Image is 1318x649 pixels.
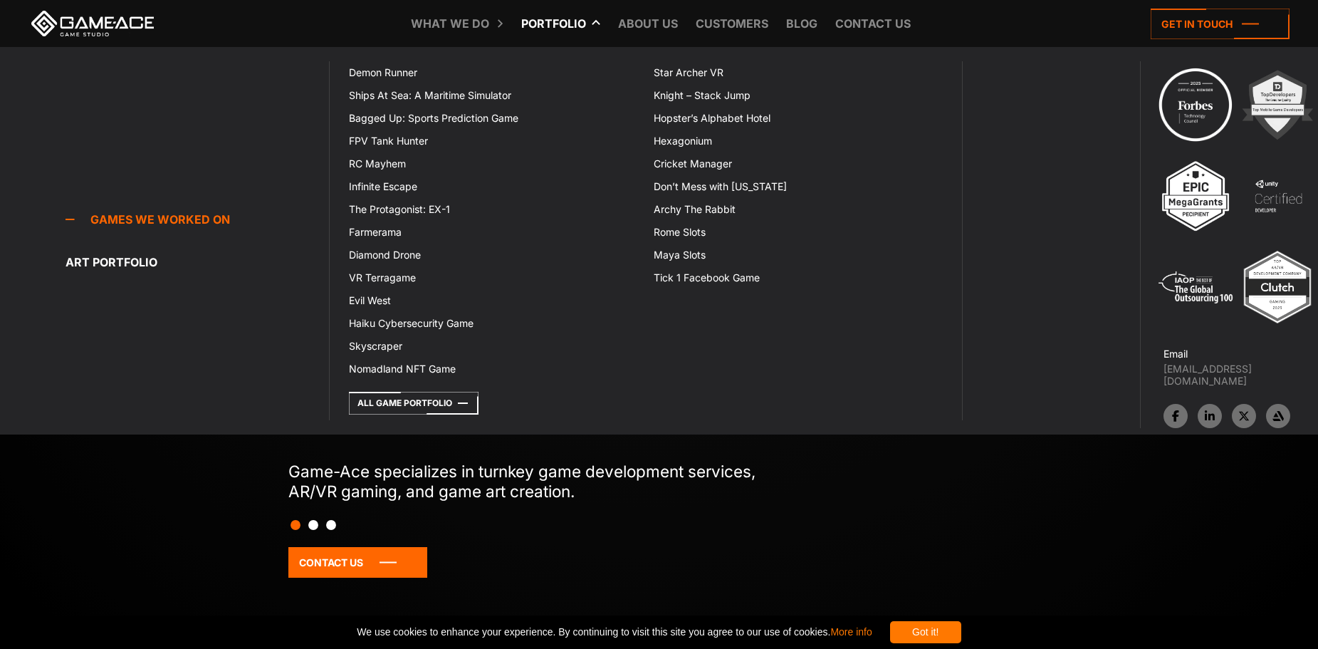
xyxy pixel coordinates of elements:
a: All Game Portfolio [349,392,478,415]
a: FPV Tank Hunter [340,130,646,152]
a: Demon Runner [340,61,646,84]
a: Evil West [340,289,646,312]
button: Slide 2 [308,513,318,537]
div: Got it! [890,621,961,643]
a: Nomadland NFT Game [340,358,646,380]
button: Slide 3 [326,513,336,537]
a: Hexagonium [645,130,951,152]
a: Star Archer VR [645,61,951,84]
a: Don’t Mess with [US_STATE] [645,175,951,198]
a: Get in touch [1151,9,1290,39]
a: The Protagonist: EX-1 [340,198,646,221]
a: Hopster’s Alphabet Hotel [645,107,951,130]
img: 5 [1156,248,1235,326]
a: Games we worked on [66,205,328,234]
a: Skyscraper [340,335,646,358]
img: 3 [1156,157,1235,235]
img: 4 [1239,157,1317,235]
a: VR Terragame [340,266,646,289]
a: Contact Us [288,547,427,578]
a: Rome Slots [645,221,951,244]
span: We use cookies to enhance your experience. By continuing to visit this site you agree to our use ... [357,621,872,643]
a: Art portfolio [66,248,328,276]
button: Slide 1 [291,513,300,537]
a: [EMAIL_ADDRESS][DOMAIN_NAME] [1163,363,1318,387]
a: Maya Slots [645,244,951,266]
a: Infinite Escape [340,175,646,198]
a: Knight – Stack Jump [645,84,951,107]
a: Bagged Up: Sports Prediction Game [340,107,646,130]
a: Haiku Cybersecurity Game [340,312,646,335]
a: Farmerama [340,221,646,244]
a: Cricket Manager [645,152,951,175]
a: RC Mayhem [340,152,646,175]
a: Diamond Drone [340,244,646,266]
a: Ships At Sea: A Maritime Simulator [340,84,646,107]
a: More info [830,626,872,638]
img: 2 [1238,66,1317,144]
strong: Email [1163,348,1188,360]
p: Game-Ace specializes in turnkey game development services, AR/VR gaming, and game art creation. [288,462,785,502]
img: Technology council badge program ace 2025 game ace [1156,66,1235,144]
a: Tick 1 Facebook Game [645,266,951,289]
a: Archy The Rabbit [645,198,951,221]
img: Top ar vr development company gaming 2025 game ace [1238,248,1317,326]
